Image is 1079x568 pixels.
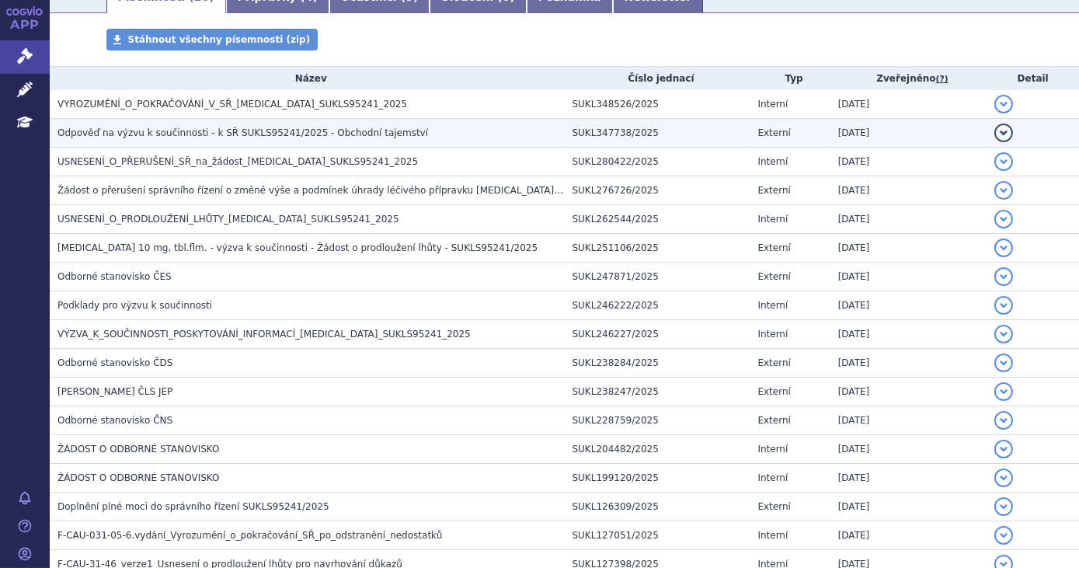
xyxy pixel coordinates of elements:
span: Externí [757,386,790,397]
span: Stáhnout všechny písemnosti (zip) [128,34,311,45]
span: Interní [757,329,788,340]
td: [DATE] [830,320,987,349]
span: Externí [757,357,790,368]
button: detail [994,382,1013,401]
td: [DATE] [830,521,987,550]
td: SUKL246222/2025 [565,291,750,320]
button: detail [994,124,1013,142]
button: detail [994,152,1013,171]
td: [DATE] [830,435,987,464]
th: Typ [750,67,830,90]
th: Název [50,67,565,90]
span: USNESENÍ_O_PRODLOUŽENÍ_LHŮTY_JARDIANCE_SUKLS95241_2025 [57,214,399,225]
td: SUKL228759/2025 [565,406,750,435]
td: SUKL238284/2025 [565,349,750,378]
button: detail [994,210,1013,228]
td: [DATE] [830,234,987,263]
button: detail [994,267,1013,286]
span: Žádost o přerušení správního řízení o změně výše a podmínek úhrady léčivého přípravku JARDIANCE S... [57,185,643,196]
th: Detail [987,67,1079,90]
span: Odborné stanovisko ČNS [57,415,172,426]
span: Doplnění plné moci do správního řízení SUKLS95241/2025 [57,501,329,512]
span: Podklady pro výzvu k součinnosti [57,300,212,311]
span: Odborné stanovisko ČDS [57,357,172,368]
td: SUKL247871/2025 [565,263,750,291]
td: [DATE] [830,119,987,148]
button: detail [994,411,1013,430]
span: Externí [757,242,790,253]
span: Odborné stanovisko ČES [57,271,172,282]
td: SUKL262544/2025 [565,205,750,234]
button: detail [994,239,1013,257]
td: SUKL347738/2025 [565,119,750,148]
th: Zveřejněno [830,67,987,90]
span: Interní [757,99,788,110]
button: detail [994,296,1013,315]
span: USNESENÍ_O_PŘERUŠENÍ_SŘ_na_žádost_JARDIANCE_SUKLS95241_2025 [57,156,418,167]
button: detail [994,497,1013,516]
button: detail [994,440,1013,458]
td: [DATE] [830,493,987,521]
span: Odpověď na výzvu k součinnosti - k SŘ SUKLS95241/2025 - Obchodní tajemství [57,127,428,138]
td: [DATE] [830,291,987,320]
span: Externí [757,127,790,138]
td: SUKL348526/2025 [565,90,750,119]
span: ŽÁDOST O ODBORNÉ STANOVISKO [57,444,219,455]
button: detail [994,181,1013,200]
span: Interní [757,444,788,455]
span: Jardiance 10 mg, tbl.flm. - výzva k součinnosti - Žádost o prodloužení lhůty - SUKLS95241/2025 [57,242,538,253]
td: SUKL127051/2025 [565,521,750,550]
span: Interní [757,156,788,167]
button: detail [994,469,1013,487]
td: [DATE] [830,90,987,119]
td: [DATE] [830,349,987,378]
span: ŽÁDOST O ODBORNÉ STANOVISKO [57,472,219,483]
span: VÝZVA_K_SOUČINNOSTI_POSKYTOVÁNÍ_INFORMACÍ_JARDIANCE_SUKLS95241_2025 [57,329,471,340]
span: Interní [757,300,788,311]
td: SUKL204482/2025 [565,435,750,464]
span: Interní [757,530,788,541]
span: F-CAU-031-05-6.vydání_Vyrozumění_o_pokračování_SŘ_po_odstranění_nedostatků [57,530,442,541]
span: Stanovisko ČGGS ČLS JEP [57,386,172,397]
td: SUKL246227/2025 [565,320,750,349]
td: [DATE] [830,176,987,205]
td: SUKL238247/2025 [565,378,750,406]
td: [DATE] [830,263,987,291]
td: [DATE] [830,406,987,435]
a: Stáhnout všechny písemnosti (zip) [106,29,318,51]
td: SUKL280422/2025 [565,148,750,176]
td: SUKL251106/2025 [565,234,750,263]
td: SUKL126309/2025 [565,493,750,521]
td: [DATE] [830,378,987,406]
span: Interní [757,214,788,225]
span: Externí [757,185,790,196]
span: Interní [757,472,788,483]
button: detail [994,325,1013,343]
button: detail [994,354,1013,372]
td: SUKL276726/2025 [565,176,750,205]
button: detail [994,526,1013,545]
span: Externí [757,501,790,512]
abbr: (?) [936,74,948,85]
th: Číslo jednací [565,67,750,90]
td: SUKL199120/2025 [565,464,750,493]
span: Externí [757,271,790,282]
span: Externí [757,415,790,426]
button: detail [994,95,1013,113]
td: [DATE] [830,205,987,234]
td: [DATE] [830,464,987,493]
span: VYROZUMĚNÍ_O_POKRAČOVÁNÍ_V_SŘ_JARDIANCE_SUKLS95241_2025 [57,99,407,110]
td: [DATE] [830,148,987,176]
